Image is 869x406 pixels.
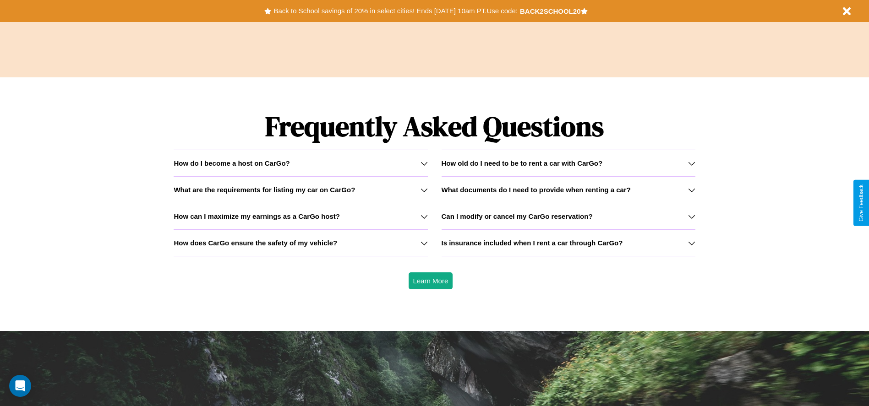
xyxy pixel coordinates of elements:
[442,159,603,167] h3: How old do I need to be to rent a car with CarGo?
[9,375,31,397] div: Open Intercom Messenger
[174,103,695,150] h1: Frequently Asked Questions
[858,184,864,222] div: Give Feedback
[442,186,631,194] h3: What documents do I need to provide when renting a car?
[442,212,593,220] h3: Can I modify or cancel my CarGo reservation?
[174,159,290,167] h3: How do I become a host on CarGo?
[520,7,581,15] b: BACK2SCHOOL20
[442,239,623,247] h3: Is insurance included when I rent a car through CarGo?
[174,239,337,247] h3: How does CarGo ensure the safety of my vehicle?
[174,186,355,194] h3: What are the requirements for listing my car on CarGo?
[271,5,519,17] button: Back to School savings of 20% in select cities! Ends [DATE] 10am PT.Use code:
[409,272,453,289] button: Learn More
[174,212,340,220] h3: How can I maximize my earnings as a CarGo host?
